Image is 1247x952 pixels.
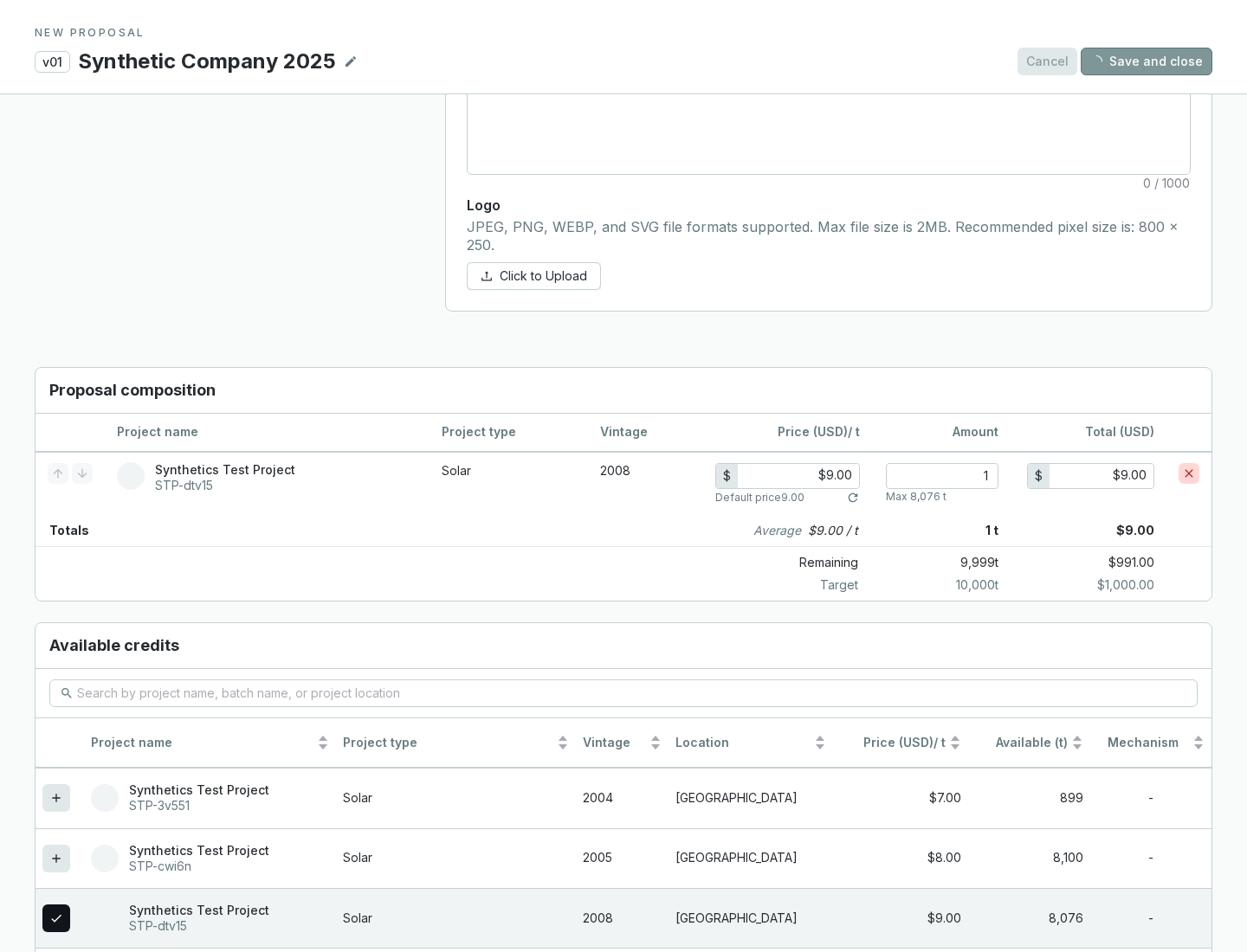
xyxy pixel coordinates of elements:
[840,735,946,751] span: / t
[738,464,859,488] input: 0.00
[588,414,703,452] th: Vintage
[808,522,858,539] p: $9.00 / t
[588,452,703,516] td: 2008
[675,790,826,807] p: [GEOGRAPHIC_DATA]
[1090,55,1102,68] span: loading
[467,218,1191,255] p: JPEG, PNG, WEBP, and SVG file formats supported. Max file size is 2MB. Recommended pixel size is:...
[675,850,826,866] p: [GEOGRAPHIC_DATA]
[968,828,1090,888] td: 8,100
[336,888,576,948] td: Solar
[975,735,1068,751] span: Available (t)
[1028,464,1050,488] div: $
[155,462,295,478] p: Synthetics Test Project
[77,685,1172,704] input: Search by project name, batch name, or project location
[500,267,587,285] span: Click to Upload
[36,368,1211,414] h3: Proposal composition
[716,576,872,594] p: Target
[1090,828,1211,888] td: -
[129,903,269,918] p: Synthetics Test Project
[576,768,669,827] td: 2004
[840,790,961,807] div: $7.00
[1090,888,1211,948] td: -
[715,491,804,505] p: Default price 9.00
[778,424,848,439] span: Price (USD)
[105,414,430,452] th: Project name
[675,735,811,751] span: Location
[840,910,961,927] div: $9.00
[998,576,1211,594] p: $1,000.00
[1090,768,1211,827] td: -
[430,414,588,452] th: Project type
[998,550,1211,575] p: $991.00
[576,718,669,768] th: Vintage
[35,26,1212,40] p: NEW PROPOSAL
[998,515,1211,546] p: $9.00
[583,735,646,751] span: Vintage
[872,414,1011,452] th: Amount
[36,623,1211,669] h3: Available credits
[1090,718,1211,768] th: Mechanism
[336,768,576,827] td: Solar
[576,888,669,948] td: 2008
[35,51,70,73] p: v01
[84,718,336,768] th: Project name
[77,47,337,76] p: Synthetic Company 2025
[886,490,947,504] p: Max 8,076 t
[576,828,669,888] td: 2005
[1018,48,1077,75] button: Cancel
[840,850,961,866] div: $8.00
[968,888,1090,948] td: 8,076
[467,196,1191,215] p: Logo
[336,828,576,888] td: Solar
[467,262,601,290] button: Click to Upload
[716,464,738,488] div: $
[129,798,269,814] p: STP-3v551
[129,843,269,859] p: Synthetics Test Project
[1109,53,1203,70] span: Save and close
[872,550,998,575] p: 9,999 t
[1097,735,1189,751] span: Mechanism
[36,515,89,546] p: Totals
[129,918,269,934] p: STP-dtv15
[968,768,1090,827] td: 899
[343,735,553,751] span: Project type
[716,550,872,575] p: Remaining
[1081,48,1212,75] button: Save and close
[872,515,998,546] p: 1 t
[968,718,1090,768] th: Available (t)
[336,718,576,768] th: Project type
[863,735,934,749] span: Price (USD)
[703,414,872,452] th: / t
[872,576,998,594] p: 10,000 t
[675,910,826,927] p: [GEOGRAPHIC_DATA]
[129,782,269,798] p: Synthetics Test Project
[91,735,313,751] span: Project name
[1085,424,1154,439] span: Total (USD)
[753,522,801,539] i: Average
[129,859,269,874] p: STP-cwi6n
[481,270,493,282] span: upload
[669,718,833,768] th: Location
[155,478,295,493] p: STP-dtv15
[430,452,588,516] td: Solar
